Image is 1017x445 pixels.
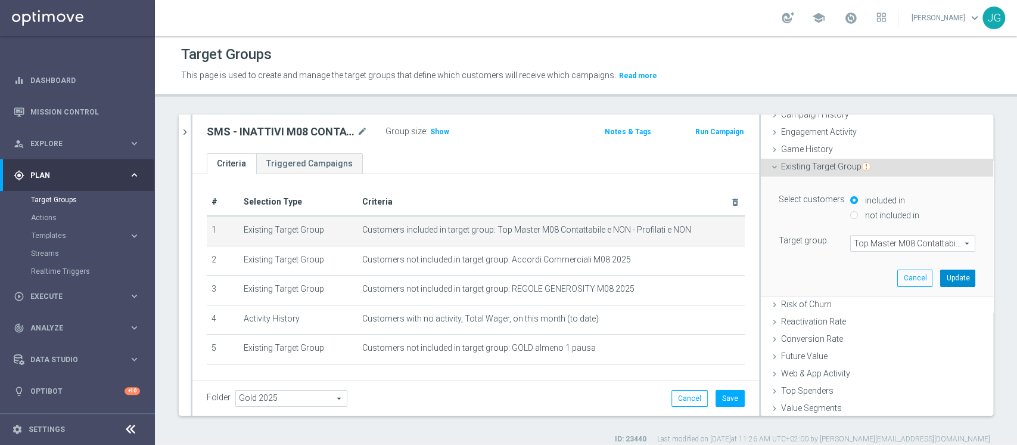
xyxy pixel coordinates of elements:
[781,162,870,171] span: Existing Target Group
[618,69,658,82] button: Read more
[129,354,140,365] i: keyboard_arrow_right
[32,232,129,239] div: Templates
[31,245,154,262] div: Streams
[30,293,129,300] span: Execute
[430,128,449,136] span: Show
[30,64,140,96] a: Dashboard
[13,355,141,364] button: Data Studio keyboard_arrow_right
[14,291,24,302] i: play_circle_outline
[13,76,141,85] button: equalizer Dashboard
[31,267,124,276] a: Realtime Triggers
[385,126,426,137] label: Group size
[362,225,691,235] span: Customers included in target group: Top Master M08 Contattabile e NON - Profilati e NON
[812,11,825,24] span: school
[179,115,191,150] button: chevron_right
[30,356,129,363] span: Data Studio
[603,125,652,138] button: Notes & Tags
[179,126,191,138] i: chevron_right
[968,11,981,24] span: keyboard_arrow_down
[14,170,24,181] i: gps_fixed
[31,209,154,227] div: Actions
[14,375,140,407] div: Optibot
[239,188,357,216] th: Selection Type
[14,138,129,149] div: Explore
[13,171,141,180] button: gps_fixed Plan keyboard_arrow_right
[207,246,239,276] td: 2
[781,351,828,361] span: Future Value
[29,426,65,433] a: Settings
[671,390,708,407] button: Cancel
[940,270,975,286] button: Update
[30,325,129,332] span: Analyze
[362,255,631,265] span: Customers not included in target group: Accordi Commerciali M08 2025
[207,335,239,364] td: 5
[14,138,24,149] i: person_search
[615,434,646,444] label: ID: 23440
[207,188,239,216] th: #
[12,424,23,435] i: settings
[657,434,990,444] label: Last modified on [DATE] at 11:26 AM UTC+02:00 by [PERSON_NAME][EMAIL_ADDRESS][DOMAIN_NAME]
[13,292,141,301] button: play_circle_outline Execute keyboard_arrow_right
[781,144,833,154] span: Game History
[781,127,857,137] span: Engagement Activity
[779,194,845,204] lable: Select customers
[129,230,140,242] i: keyboard_arrow_right
[14,323,129,333] div: Analyze
[14,323,24,333] i: track_changes
[897,270,932,286] button: Cancel
[781,403,842,413] span: Value Segments
[862,210,919,221] label: not included in
[781,110,849,119] span: Campaign History
[125,387,140,395] div: +10
[781,369,850,378] span: Web & App Activity
[362,284,635,294] span: Customers not included in target group: REGOLE GENEROSITY M08 2025
[32,232,117,239] span: Templates
[779,236,827,245] lable: Target group
[129,138,140,149] i: keyboard_arrow_right
[13,139,141,149] div: person_search Explore keyboard_arrow_right
[362,343,596,353] span: Customers not included in target group: GOLD almeno 1 pausa
[694,125,745,138] button: Run Campaign
[207,153,256,174] a: Criteria
[30,140,129,147] span: Explore
[239,246,357,276] td: Existing Target Group
[31,249,124,258] a: Streams
[14,64,140,96] div: Dashboard
[14,170,129,181] div: Plan
[357,125,368,139] i: mode_edit
[31,231,141,240] button: Templates keyboard_arrow_right
[181,46,272,63] h1: Target Groups
[730,197,740,207] i: delete_forever
[13,387,141,396] button: lightbulb Optibot +10
[781,386,833,395] span: Top Spenders
[207,216,239,246] td: 1
[982,7,1005,29] div: JG
[13,107,141,117] button: Mission Control
[781,334,843,344] span: Conversion Rate
[781,317,846,326] span: Reactivation Rate
[14,96,140,128] div: Mission Control
[207,305,239,335] td: 4
[31,262,154,280] div: Realtime Triggers
[30,375,125,407] a: Optibot
[31,191,154,209] div: Target Groups
[362,197,393,206] span: Criteria
[181,70,616,80] span: This page is used to create and manage the target groups that define which customers will receive...
[239,216,357,246] td: Existing Target Group
[207,393,231,403] label: Folder
[30,172,129,179] span: Plan
[239,335,357,364] td: Existing Target Group
[31,195,124,205] a: Target Groups
[362,314,599,324] span: Customers with no activity, Total Wager, on this month (to date)
[14,386,24,397] i: lightbulb
[13,323,141,333] button: track_changes Analyze keyboard_arrow_right
[716,390,745,407] button: Save
[129,169,140,181] i: keyboard_arrow_right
